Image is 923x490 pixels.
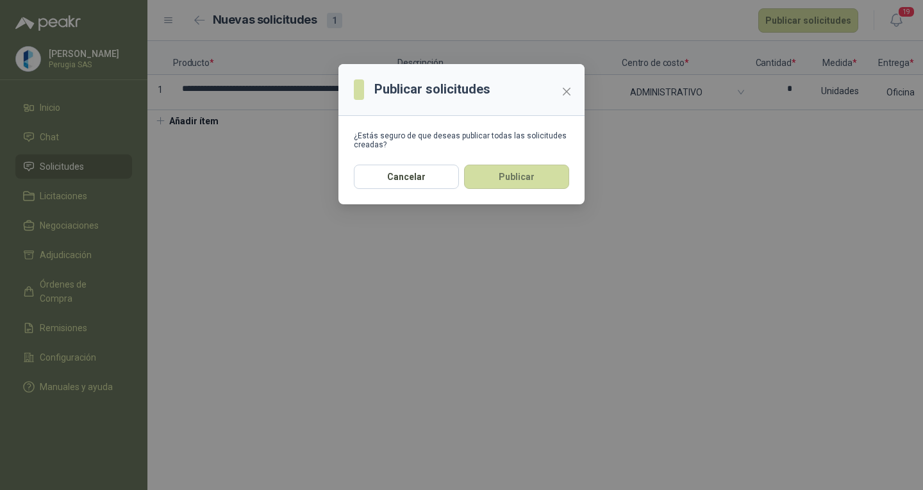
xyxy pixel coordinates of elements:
[556,81,577,102] button: Close
[561,86,572,97] span: close
[354,165,459,189] button: Cancelar
[374,79,490,99] h3: Publicar solicitudes
[354,131,569,149] div: ¿Estás seguro de que deseas publicar todas las solicitudes creadas?
[464,165,569,189] button: Publicar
